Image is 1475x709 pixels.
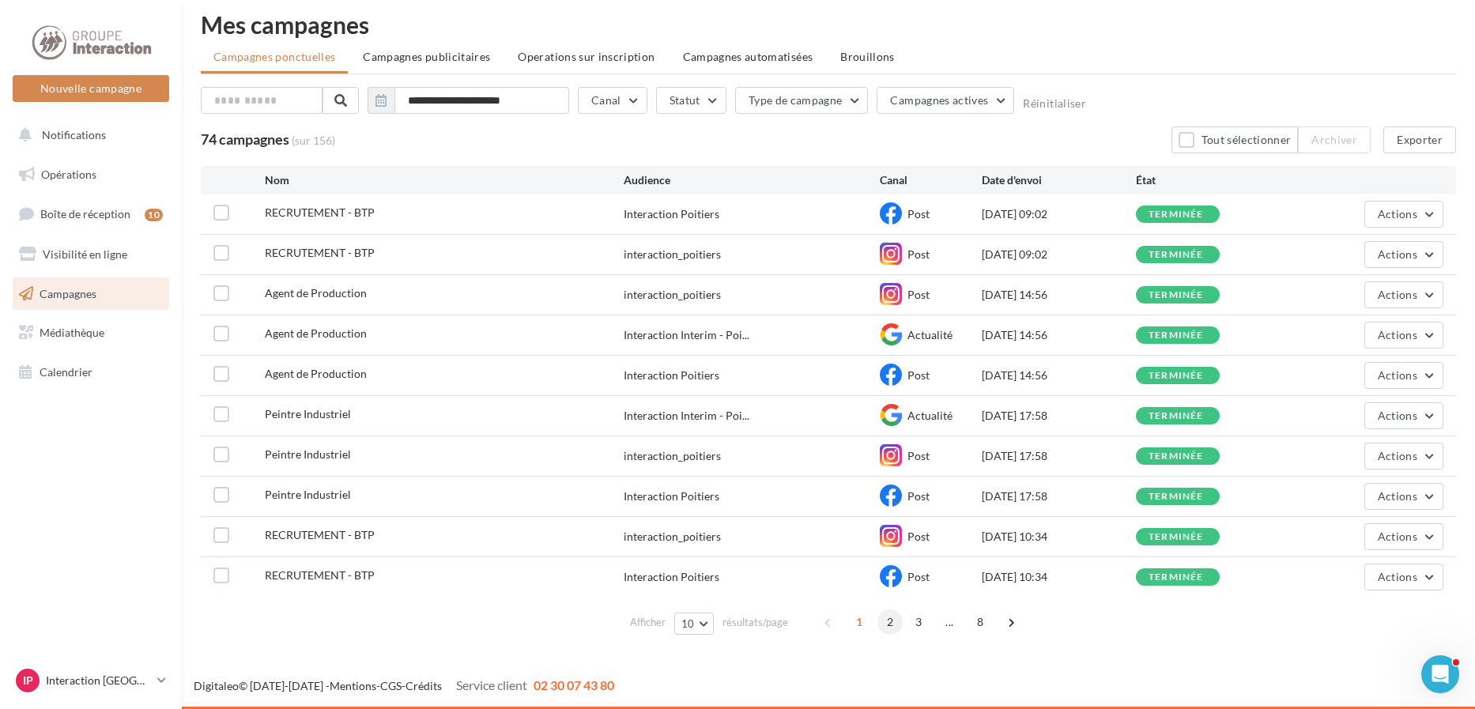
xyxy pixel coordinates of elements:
[265,528,375,541] span: RECRUTEMENT - BTP
[1149,492,1204,502] div: terminée
[265,206,375,219] span: RECRUTEMENT - BTP
[1378,207,1417,221] span: Actions
[265,407,351,420] span: Peintre Industriel
[292,133,335,149] span: (sur 156)
[363,50,490,63] span: Campagnes publicitaires
[880,172,983,188] div: Canal
[683,50,813,63] span: Campagnes automatisées
[1149,532,1204,542] div: terminée
[1378,489,1417,503] span: Actions
[1171,126,1298,153] button: Tout sélectionner
[9,119,166,152] button: Notifications
[1378,449,1417,462] span: Actions
[624,408,749,424] span: Interaction Interim - Poi...
[982,287,1136,303] div: [DATE] 14:56
[534,677,614,692] span: 02 30 07 43 80
[1149,209,1204,220] div: terminée
[1023,97,1086,110] button: Réinitialiser
[681,617,695,630] span: 10
[630,615,666,630] span: Afficher
[456,677,527,692] span: Service client
[982,368,1136,383] div: [DATE] 14:56
[1378,328,1417,341] span: Actions
[40,365,92,379] span: Calendrier
[906,609,931,635] span: 3
[145,209,163,221] div: 10
[43,247,127,261] span: Visibilité en ligne
[46,673,151,688] p: Interaction [GEOGRAPHIC_DATA]
[982,408,1136,424] div: [DATE] 17:58
[656,87,726,114] button: Statut
[877,87,1014,114] button: Campagnes actives
[40,326,104,339] span: Médiathèque
[624,327,749,343] span: Interaction Interim - Poi...
[1298,126,1371,153] button: Archiver
[907,368,930,382] span: Post
[1149,250,1204,260] div: terminée
[1149,572,1204,583] div: terminée
[201,130,289,148] span: 74 campagnes
[624,172,880,188] div: Audience
[1364,483,1443,510] button: Actions
[907,409,953,422] span: Actualité
[1149,290,1204,300] div: terminée
[9,158,172,191] a: Opérations
[13,666,169,696] a: IP Interaction [GEOGRAPHIC_DATA]
[907,247,930,261] span: Post
[23,673,33,688] span: IP
[982,172,1136,188] div: Date d'envoi
[907,530,930,543] span: Post
[1364,201,1443,228] button: Actions
[624,488,719,504] div: Interaction Poitiers
[265,246,375,259] span: RECRUTEMENT - BTP
[982,247,1136,262] div: [DATE] 09:02
[624,529,721,545] div: interaction_poitiers
[9,238,172,271] a: Visibilité en ligne
[42,128,106,141] span: Notifications
[1364,443,1443,470] button: Actions
[9,356,172,389] a: Calendrier
[265,286,367,300] span: Agent de Production
[847,609,872,635] span: 1
[1149,411,1204,421] div: terminée
[907,449,930,462] span: Post
[13,75,169,102] button: Nouvelle campagne
[907,207,930,221] span: Post
[968,609,993,635] span: 8
[982,327,1136,343] div: [DATE] 14:56
[624,368,719,383] div: Interaction Poitiers
[1378,368,1417,382] span: Actions
[201,13,1456,36] div: Mes campagnes
[9,197,172,231] a: Boîte de réception10
[624,569,719,585] div: Interaction Poitiers
[982,448,1136,464] div: [DATE] 17:58
[194,679,614,692] span: © [DATE]-[DATE] - - -
[877,609,903,635] span: 2
[907,328,953,341] span: Actualité
[982,529,1136,545] div: [DATE] 10:34
[1364,322,1443,349] button: Actions
[194,679,239,692] a: Digitaleo
[624,206,719,222] div: Interaction Poitiers
[1378,530,1417,543] span: Actions
[624,247,721,262] div: interaction_poitiers
[9,277,172,311] a: Campagnes
[1364,564,1443,590] button: Actions
[722,615,788,630] span: résultats/page
[1378,409,1417,422] span: Actions
[265,488,351,501] span: Peintre Industriel
[1364,523,1443,550] button: Actions
[1378,247,1417,261] span: Actions
[518,50,655,63] span: Operations sur inscription
[1383,126,1456,153] button: Exporter
[937,609,962,635] span: ...
[1149,451,1204,462] div: terminée
[1364,402,1443,429] button: Actions
[907,288,930,301] span: Post
[907,570,930,583] span: Post
[1364,281,1443,308] button: Actions
[1364,241,1443,268] button: Actions
[840,50,895,63] span: Brouillons
[1149,330,1204,341] div: terminée
[735,87,869,114] button: Type de campagne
